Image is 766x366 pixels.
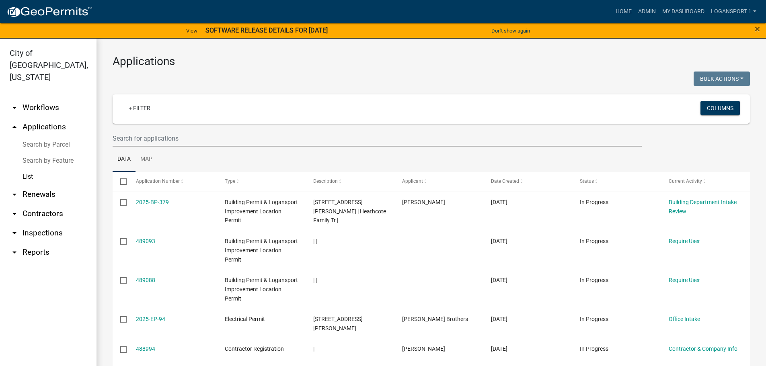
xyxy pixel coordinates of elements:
datatable-header-cell: Description [306,172,394,191]
a: 488994 [136,346,155,352]
datatable-header-cell: Current Activity [661,172,750,191]
span: Date Created [491,178,519,184]
span: Building Permit & Logansport Improvement Location Permit [225,238,298,263]
span: Type [225,178,235,184]
datatable-header-cell: Applicant [394,172,483,191]
datatable-header-cell: Type [217,172,306,191]
span: 978 SHERMAN ST | Heathcote Family Tr | [313,199,386,224]
span: Status [580,178,594,184]
datatable-header-cell: Status [572,172,661,191]
i: arrow_drop_down [10,209,19,219]
a: Admin [635,4,659,19]
span: 10/07/2025 [491,238,507,244]
span: In Progress [580,316,608,322]
span: | [313,346,314,352]
span: Contractor Registration [225,346,284,352]
a: Home [612,4,635,19]
i: arrow_drop_down [10,247,19,257]
a: + Filter [122,101,157,115]
h3: Applications [113,55,750,68]
span: Current Activity [669,178,702,184]
a: Require User [669,238,700,244]
span: In Progress [580,346,608,352]
a: 2025-BP-379 [136,199,169,205]
span: Francisco Chavez [402,199,445,205]
span: Description [313,178,338,184]
a: 489088 [136,277,155,283]
a: Data [113,147,136,172]
i: arrow_drop_down [10,228,19,238]
button: Bulk Actions [694,72,750,86]
span: | | [313,277,317,283]
a: View [183,24,201,37]
a: 2025-EP-94 [136,316,165,322]
strong: SOFTWARE RELEASE DETAILS FOR [DATE] [205,27,328,34]
button: Close [755,24,760,34]
a: Logansport 1 [708,4,760,19]
span: Applicant [402,178,423,184]
span: Peterman Brothers [402,316,468,322]
button: Columns [700,101,740,115]
span: Electrical Permit [225,316,265,322]
span: 10/07/2025 [491,316,507,322]
button: Don't show again [488,24,533,37]
a: Require User [669,277,700,283]
span: Building Permit & Logansport Improvement Location Permit [225,277,298,302]
a: Building Department Intake Review [669,199,737,215]
span: × [755,23,760,35]
span: 732 GLENWAY DR Matson, Jamie [313,316,363,331]
span: 10/07/2025 [491,199,507,205]
span: Application Number [136,178,180,184]
a: 489093 [136,238,155,244]
a: Map [136,147,157,172]
a: My Dashboard [659,4,708,19]
i: arrow_drop_up [10,122,19,132]
span: In Progress [580,199,608,205]
datatable-header-cell: Application Number [128,172,217,191]
span: In Progress [580,238,608,244]
a: Office Intake [669,316,700,322]
span: In Progress [580,277,608,283]
a: Contractor & Company Info [669,346,737,352]
span: 10/07/2025 [491,277,507,283]
span: | | [313,238,317,244]
span: Jon Robinson [402,346,445,352]
i: arrow_drop_down [10,103,19,112]
span: Building Permit & Logansport Improvement Location Permit [225,199,298,224]
input: Search for applications [113,130,642,147]
i: arrow_drop_down [10,190,19,199]
datatable-header-cell: Date Created [483,172,572,191]
span: 10/07/2025 [491,346,507,352]
datatable-header-cell: Select [113,172,128,191]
